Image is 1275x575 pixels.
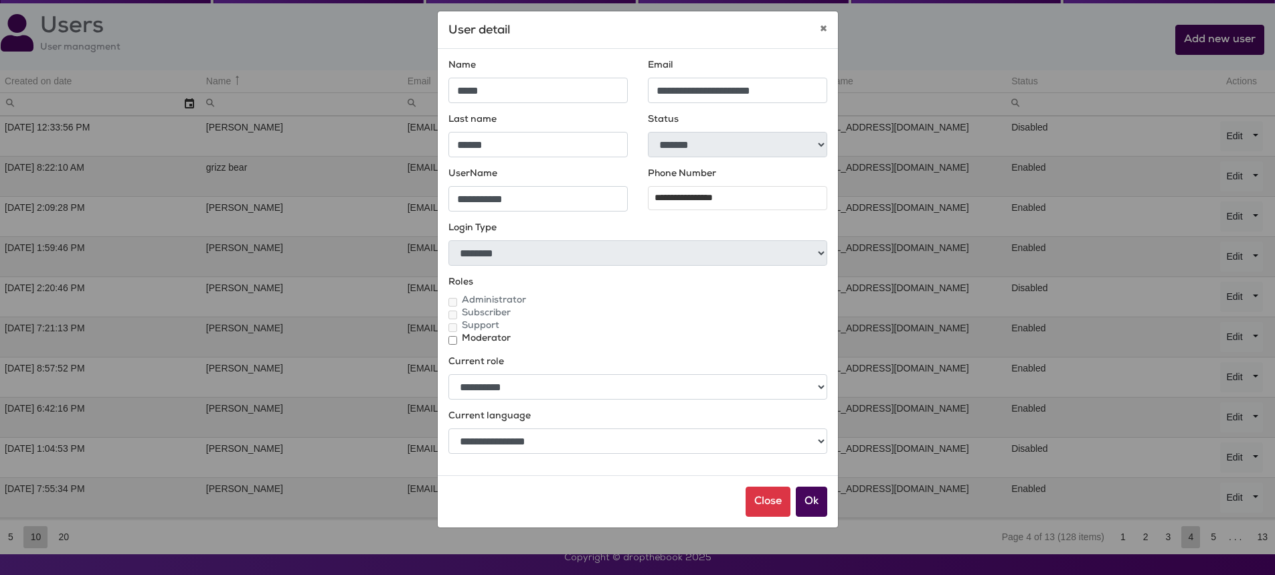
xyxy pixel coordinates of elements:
label: Moderator [462,333,511,345]
label: Current role [448,356,504,369]
button: Ok [796,487,827,517]
label: Support [462,320,499,333]
label: Current language [448,410,531,423]
label: Status [648,114,679,127]
label: Last name [448,114,497,127]
h4: User detail [448,22,511,40]
button: Close [809,11,838,49]
label: Email [648,60,673,72]
label: Phone Number [648,168,716,181]
label: Name [448,60,476,72]
label: Administrator [462,295,526,307]
button: Close [746,487,790,517]
label: Login Type [448,222,497,235]
label: Subscriber [462,307,511,320]
label: Roles [448,276,473,289]
input: Mask [649,187,827,210]
span: × [820,22,827,38]
label: UserName [448,168,497,181]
